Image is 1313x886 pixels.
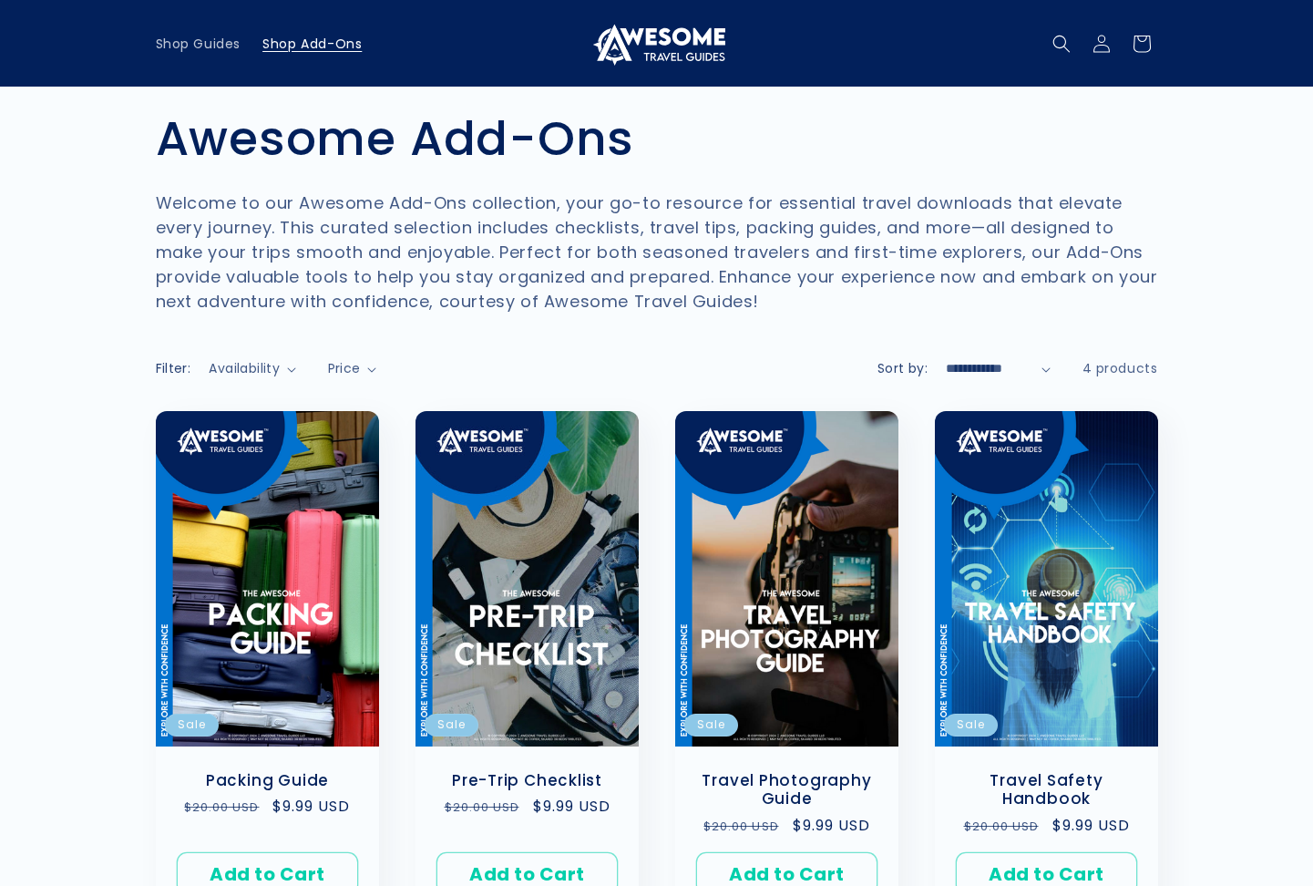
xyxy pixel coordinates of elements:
summary: Search [1041,24,1082,64]
span: Shop Add-Ons [262,36,362,52]
span: Price [328,359,361,377]
img: Awesome Travel Guides [589,22,725,66]
a: Pre-Trip Checklist [434,771,621,790]
summary: Price [328,359,377,378]
h2: Filter: [156,359,191,378]
span: 4 products [1082,359,1158,377]
span: Shop Guides [156,36,241,52]
span: Availability [209,359,280,377]
a: Travel Photography Guide [693,771,880,809]
a: Travel Safety Handbook [953,771,1140,809]
a: Shop Add-Ons [251,25,373,63]
a: Shop Guides [145,25,252,63]
a: Packing Guide [174,771,361,790]
label: Sort by: [877,359,928,377]
h1: Awesome Add-Ons [156,109,1158,168]
p: Welcome to our Awesome Add-Ons collection, your go-to resource for essential travel downloads tha... [156,191,1158,314]
a: Awesome Travel Guides [581,15,732,72]
summary: Availability (0 selected) [209,359,295,378]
